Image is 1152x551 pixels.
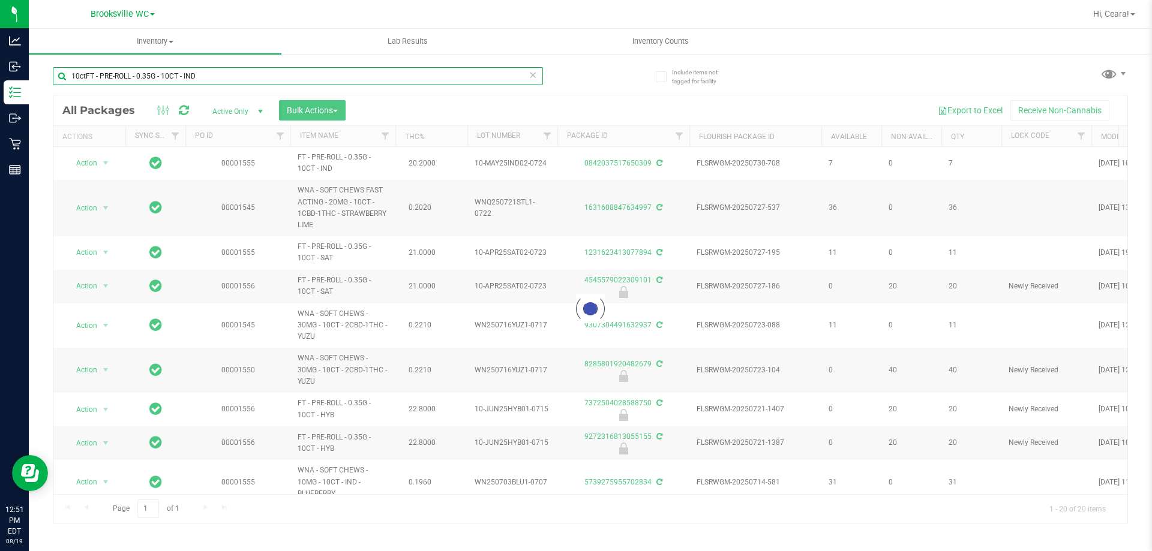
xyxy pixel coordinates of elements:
[5,504,23,537] p: 12:51 PM EDT
[616,36,705,47] span: Inventory Counts
[281,29,534,54] a: Lab Results
[9,138,21,150] inline-svg: Retail
[534,29,787,54] a: Inventory Counts
[529,67,537,83] span: Clear
[672,68,732,86] span: Include items not tagged for facility
[9,86,21,98] inline-svg: Inventory
[91,9,149,19] span: Brooksville WC
[12,455,48,491] iframe: Resource center
[5,537,23,546] p: 08/19
[29,29,281,54] a: Inventory
[53,67,543,85] input: Search Package ID, Item Name, SKU, Lot or Part Number...
[9,164,21,176] inline-svg: Reports
[9,35,21,47] inline-svg: Analytics
[9,61,21,73] inline-svg: Inbound
[9,112,21,124] inline-svg: Outbound
[371,36,444,47] span: Lab Results
[1093,9,1129,19] span: Hi, Ceara!
[29,36,281,47] span: Inventory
